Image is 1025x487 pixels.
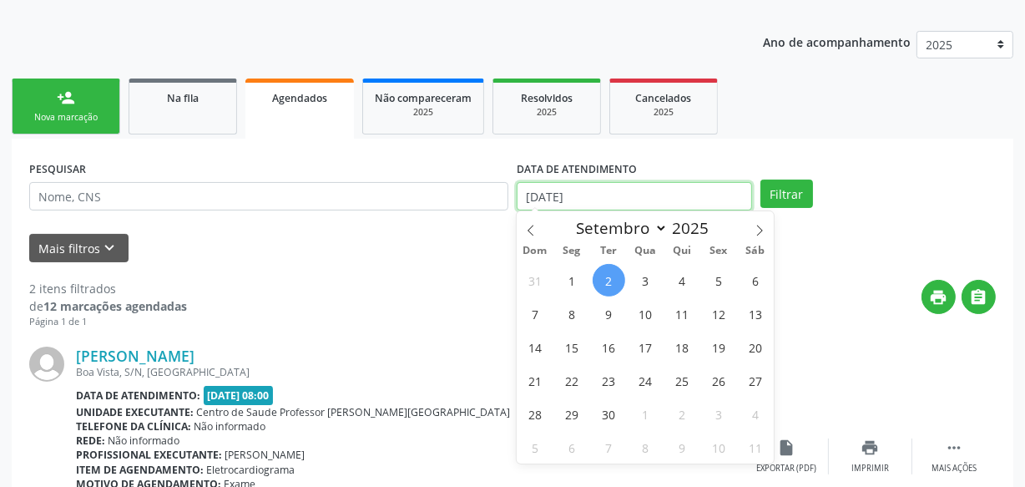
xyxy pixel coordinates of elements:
[556,364,588,397] span: Setembro 22, 2025
[519,264,552,297] span: Agosto 31, 2025
[76,434,105,448] b: Rede:
[76,347,194,365] a: [PERSON_NAME]
[737,246,774,256] span: Sáb
[76,463,204,477] b: Item de agendamento:
[517,156,637,182] label: DATA DE ATENDIMENTO
[375,91,472,105] span: Não compareceram
[851,463,889,474] div: Imprimir
[505,106,588,119] div: 2025
[629,264,661,297] span: Setembro 3, 2025
[194,419,266,434] span: Não informado
[272,91,327,105] span: Agendados
[76,365,745,379] div: Boa Vista, S/N, [GEOGRAPHIC_DATA]
[375,106,472,119] div: 2025
[519,297,552,330] span: Setembro 7, 2025
[930,288,948,307] i: print
[665,364,698,397] span: Setembro 25, 2025
[757,463,817,474] div: Exportar (PDF)
[629,297,661,330] span: Setembro 10, 2025
[636,91,692,105] span: Cancelados
[702,331,735,363] span: Setembro 19, 2025
[921,280,956,314] button: print
[739,264,771,297] span: Setembro 6, 2025
[593,364,625,397] span: Setembro 23, 2025
[76,388,200,403] b: Data de atendimento:
[521,91,573,105] span: Resolvidos
[109,434,180,448] span: Não informado
[568,216,668,240] select: Month
[519,364,552,397] span: Setembro 21, 2025
[556,398,588,430] span: Setembro 29, 2025
[207,463,295,477] span: Eletrocardiograma
[702,431,735,464] span: Outubro 10, 2025
[519,398,552,430] span: Setembro 28, 2025
[739,331,771,363] span: Setembro 20, 2025
[629,331,661,363] span: Setembro 17, 2025
[593,431,625,464] span: Outubro 7, 2025
[225,448,305,462] span: [PERSON_NAME]
[553,246,590,256] span: Seg
[700,246,737,256] span: Sex
[556,264,588,297] span: Setembro 1, 2025
[101,239,119,257] i: keyboard_arrow_down
[629,364,661,397] span: Setembro 24, 2025
[627,246,664,256] span: Qua
[29,280,187,297] div: 2 itens filtrados
[932,463,977,474] div: Mais ações
[519,431,552,464] span: Outubro 5, 2025
[593,331,625,363] span: Setembro 16, 2025
[197,405,511,419] span: Centro de Saude Professor [PERSON_NAME][GEOGRAPHIC_DATA]
[760,180,813,208] button: Filtrar
[665,297,698,330] span: Setembro 11, 2025
[76,448,222,462] b: Profissional executante:
[167,91,199,105] span: Na fila
[629,431,661,464] span: Outubro 8, 2025
[664,246,700,256] span: Qui
[665,264,698,297] span: Setembro 4, 2025
[702,297,735,330] span: Setembro 12, 2025
[29,315,187,329] div: Página 1 de 1
[861,439,880,457] i: print
[665,331,698,363] span: Setembro 18, 2025
[76,419,191,434] b: Telefone da clínica:
[593,297,625,330] span: Setembro 9, 2025
[204,386,274,405] span: [DATE] 08:00
[593,398,625,430] span: Setembro 30, 2025
[519,331,552,363] span: Setembro 14, 2025
[517,246,553,256] span: Dom
[739,364,771,397] span: Setembro 27, 2025
[556,331,588,363] span: Setembro 15, 2025
[739,398,771,430] span: Outubro 4, 2025
[517,182,752,211] input: Selecione um intervalo
[668,217,723,239] input: Year
[739,431,771,464] span: Outubro 11, 2025
[665,398,698,430] span: Outubro 2, 2025
[57,89,75,107] div: person_add
[556,431,588,464] span: Outubro 6, 2025
[945,439,963,457] i: 
[593,264,625,297] span: Setembro 2, 2025
[29,156,86,182] label: PESQUISAR
[556,297,588,330] span: Setembro 8, 2025
[702,398,735,430] span: Outubro 3, 2025
[24,111,108,124] div: Nova marcação
[622,106,705,119] div: 2025
[962,280,996,314] button: 
[778,439,796,457] i: insert_drive_file
[29,297,187,315] div: de
[739,297,771,330] span: Setembro 13, 2025
[29,347,64,382] img: img
[970,288,988,307] i: 
[29,234,129,263] button: Mais filtroskeyboard_arrow_down
[702,364,735,397] span: Setembro 26, 2025
[590,246,627,256] span: Ter
[665,431,698,464] span: Outubro 9, 2025
[702,264,735,297] span: Setembro 5, 2025
[629,398,661,430] span: Outubro 1, 2025
[43,298,187,314] strong: 12 marcações agendadas
[763,31,911,52] p: Ano de acompanhamento
[29,182,508,211] input: Nome, CNS
[76,405,194,419] b: Unidade executante:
